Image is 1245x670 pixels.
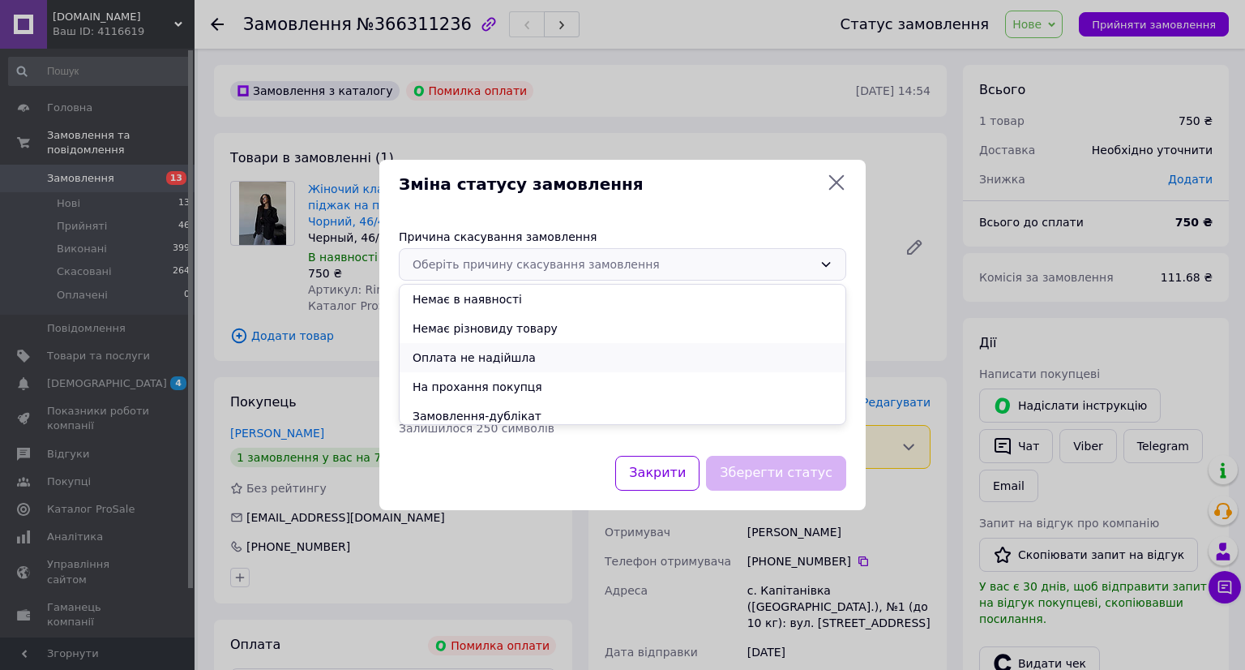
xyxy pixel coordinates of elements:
[399,173,820,196] span: Зміна статусу замовлення
[400,314,845,343] li: Немає різновиду товару
[615,456,700,491] button: Закрити
[413,256,813,273] div: Оберіть причину скасування замовлення
[400,402,845,431] li: Замовлення-дублікат
[400,285,845,314] li: Немає в наявності
[399,422,554,435] span: Залишилося 250 символів
[399,229,846,245] div: Причина скасування замовлення
[400,372,845,402] li: На прохання покупця
[400,343,845,372] li: Оплата не надійшла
